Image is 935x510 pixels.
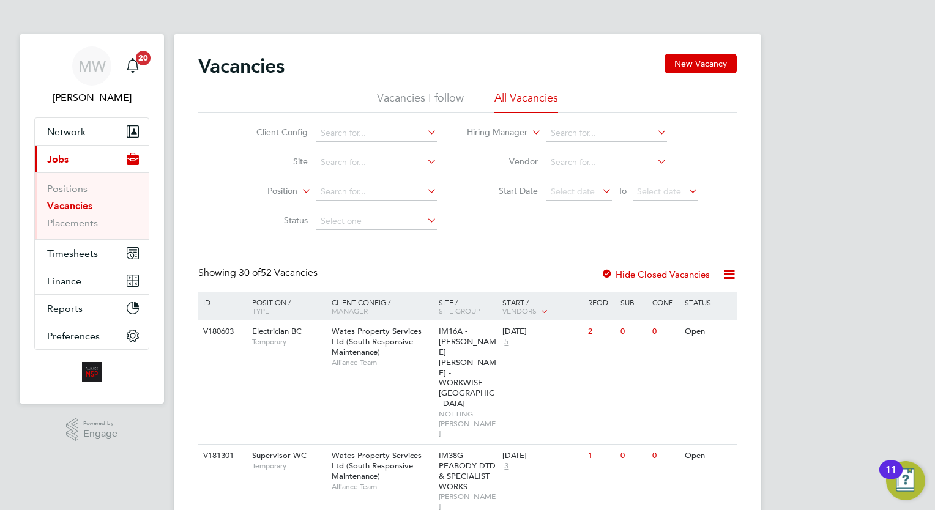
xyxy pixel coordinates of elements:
span: 3 [502,461,510,471]
a: Go to home page [34,362,149,382]
span: IM38G - PEABODY DTD & SPECIALIST WORKS [439,450,496,492]
div: Conf [649,292,681,312]
span: 30 of [239,267,261,279]
span: Temporary [252,337,326,347]
div: Start / [499,292,585,322]
div: 11 [885,470,896,486]
input: Search for... [546,125,667,142]
div: 2 [585,320,617,343]
div: V181301 [200,445,243,467]
input: Search for... [316,125,437,142]
div: Site / [436,292,500,321]
div: 0 [617,320,649,343]
span: Vendors [502,306,537,316]
span: 52 Vacancies [239,267,318,279]
span: Network [47,126,86,138]
div: Position / [243,292,329,321]
div: V180603 [200,320,243,343]
button: Finance [35,267,149,294]
span: 5 [502,337,510,347]
button: Reports [35,295,149,322]
div: Jobs [35,172,149,239]
span: IM16A - [PERSON_NAME] [PERSON_NAME] - WORKWISE- [GEOGRAPHIC_DATA] [439,326,496,408]
span: Electrician BC [252,326,302,336]
span: Jobs [47,153,69,165]
span: Preferences [47,330,100,342]
span: Alliance Team [332,358,433,368]
label: Client Config [237,127,308,138]
span: Temporary [252,461,326,471]
span: Type [252,306,269,316]
button: Network [35,118,149,145]
input: Search for... [316,183,437,201]
button: New Vacancy [665,54,737,73]
button: Timesheets [35,240,149,267]
div: Open [682,445,735,467]
button: Preferences [35,322,149,349]
a: MW[PERSON_NAME] [34,46,149,105]
input: Select one [316,213,437,230]
img: alliancemsp-logo-retina.png [82,362,102,382]
div: 0 [649,320,681,343]
span: Finance [47,275,81,287]
span: Alliance Team [332,482,433,492]
a: Positions [47,183,88,194]
input: Search for... [546,154,667,171]
div: 0 [649,445,681,467]
div: 1 [585,445,617,467]
span: Timesheets [47,248,98,259]
span: To [614,183,630,199]
span: Megan Westlotorn [34,91,149,105]
li: All Vacancies [494,91,558,113]
span: Engage [83,429,117,439]
span: Supervisor WC [252,450,307,460]
div: [DATE] [502,327,582,337]
h2: Vacancies [198,54,285,78]
span: Reports [47,303,83,314]
span: Select date [551,186,595,197]
label: Vendor [467,156,538,167]
a: Powered byEngage [66,418,118,442]
input: Search for... [316,154,437,171]
div: Open [682,320,735,343]
span: Powered by [83,418,117,429]
label: Hiring Manager [457,127,527,139]
label: Position [227,185,297,198]
span: Wates Property Services Ltd (South Responsive Maintenance) [332,450,422,481]
span: Manager [332,306,368,316]
a: Placements [47,217,98,229]
div: Status [682,292,735,312]
button: Open Resource Center, 11 new notifications [886,461,925,500]
a: 20 [121,46,145,86]
div: Client Config / [329,292,436,321]
label: Start Date [467,185,538,196]
div: Showing [198,267,320,279]
label: Site [237,156,308,167]
label: Status [237,215,308,226]
div: ID [200,292,243,312]
button: Jobs [35,146,149,172]
span: 20 [136,51,151,65]
div: 0 [617,445,649,467]
span: Wates Property Services Ltd (South Responsive Maintenance) [332,326,422,357]
a: Vacancies [47,200,92,212]
div: Reqd [585,292,617,312]
div: [DATE] [502,451,582,461]
li: Vacancies I follow [377,91,464,113]
label: Hide Closed Vacancies [601,268,710,280]
span: Site Group [439,306,480,316]
div: Sub [617,292,649,312]
span: MW [78,58,106,74]
nav: Main navigation [20,34,164,404]
span: NOTTING [PERSON_NAME] [439,409,497,438]
span: Select date [637,186,681,197]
